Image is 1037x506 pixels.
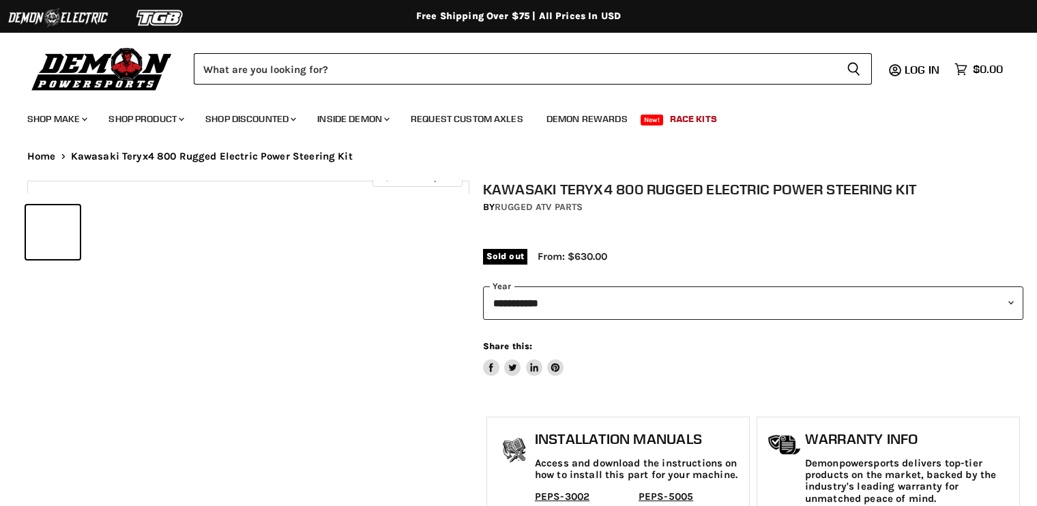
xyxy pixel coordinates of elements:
[805,431,1012,447] h1: Warranty Info
[27,151,56,162] a: Home
[194,53,836,85] input: Search
[483,340,564,376] aside: Share this:
[379,172,455,182] span: Click to expand
[905,63,939,76] span: Log in
[71,151,353,162] span: Kawasaki Teryx4 800 Rugged Electric Power Steering Kit
[768,434,802,456] img: warranty-icon.png
[641,115,664,125] span: New!
[483,341,532,351] span: Share this:
[639,490,693,503] a: PEPS-5005
[535,458,742,481] p: Access and download the instructions on how to install this part for your machine.
[973,63,1003,76] span: $0.00
[17,105,96,133] a: Shop Make
[495,201,583,213] a: Rugged ATV Parts
[536,105,638,133] a: Demon Rewards
[27,44,177,93] img: Demon Powersports
[98,105,192,133] a: Shop Product
[483,249,527,264] span: Sold out
[17,100,999,133] ul: Main menu
[307,105,398,133] a: Inside Demon
[109,5,211,31] img: TGB Logo 2
[497,434,531,468] img: install_manual-icon.png
[948,59,1010,79] a: $0.00
[400,105,534,133] a: Request Custom Axles
[899,63,948,76] a: Log in
[483,200,1023,215] div: by
[538,250,607,263] span: From: $630.00
[836,53,872,85] button: Search
[7,5,109,31] img: Demon Electric Logo 2
[805,458,1012,505] p: Demonpowersports delivers top-tier products on the market, backed by the industry's leading warra...
[535,431,742,447] h1: Installation Manuals
[194,53,872,85] form: Product
[660,105,727,133] a: Race Kits
[195,105,304,133] a: Shop Discounted
[535,490,589,503] a: PEPS-3002
[26,205,80,259] button: IMAGE thumbnail
[483,181,1023,198] h1: Kawasaki Teryx4 800 Rugged Electric Power Steering Kit
[483,286,1023,320] select: year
